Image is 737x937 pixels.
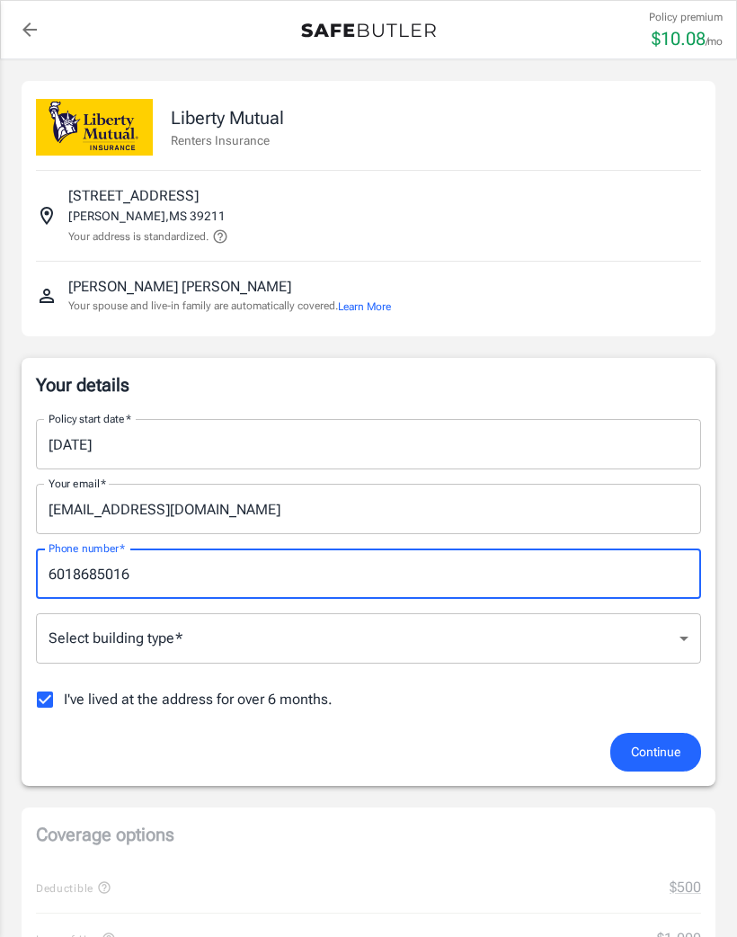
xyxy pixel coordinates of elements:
button: Continue [610,733,701,772]
span: I've lived at the address for over 6 months. [64,689,333,710]
p: Your details [36,372,701,397]
p: Policy premium [649,9,723,25]
p: Your address is standardized. [68,228,209,245]
input: Enter email [36,484,701,534]
svg: Insured address [36,205,58,227]
p: Your spouse and live-in family are automatically covered. [68,298,391,315]
label: Policy start date [49,411,131,426]
span: Continue [631,741,680,763]
p: [STREET_ADDRESS] [68,185,199,207]
img: Liberty Mutual [36,99,153,156]
p: Renters Insurance [171,131,284,149]
img: Back to quotes [301,23,436,38]
a: back to quotes [12,12,48,48]
p: /mo [706,33,723,49]
input: Choose date, selected date is Oct 10, 2025 [36,419,688,469]
span: $ 10.08 [652,28,706,49]
button: Learn More [338,299,391,315]
p: Liberty Mutual [171,104,284,131]
label: Your email [49,476,106,491]
svg: Insured person [36,285,58,307]
label: Phone number [49,540,125,556]
p: [PERSON_NAME] , MS 39211 [68,207,226,225]
input: Enter number [36,549,701,599]
p: [PERSON_NAME] [PERSON_NAME] [68,276,291,298]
